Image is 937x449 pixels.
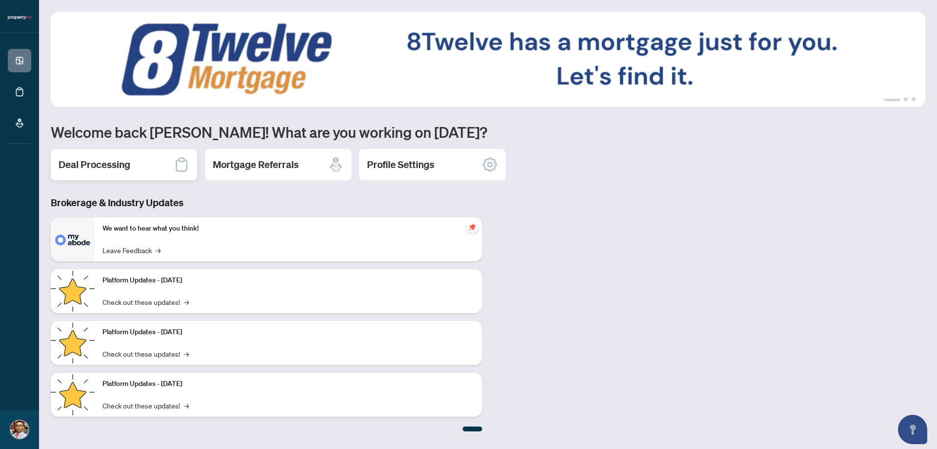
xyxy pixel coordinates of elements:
span: pushpin [467,221,478,233]
p: Platform Updates - [DATE] [102,275,474,286]
span: → [184,297,189,307]
button: Open asap [898,415,927,444]
button: 3 [912,97,916,101]
p: Platform Updates - [DATE] [102,327,474,338]
p: Platform Updates - [DATE] [102,379,474,389]
h3: Brokerage & Industry Updates [51,196,482,210]
button: 2 [904,97,908,101]
img: Platform Updates - July 21, 2025 [51,269,95,313]
h1: Welcome back [PERSON_NAME]! What are you working on [DATE]? [51,123,925,141]
span: → [184,400,189,411]
button: 1 [884,97,900,101]
a: Leave Feedback→ [102,245,161,256]
a: Check out these updates!→ [102,297,189,307]
h2: Profile Settings [367,158,434,171]
img: We want to hear what you think! [51,217,95,261]
h2: Deal Processing [59,158,130,171]
img: Platform Updates - July 8, 2025 [51,321,95,365]
a: Check out these updates!→ [102,400,189,411]
a: Check out these updates!→ [102,348,189,359]
img: logo [8,15,31,21]
span: → [156,245,161,256]
p: We want to hear what you think! [102,223,474,234]
img: Profile Icon [10,420,29,439]
img: Slide 0 [51,12,925,107]
img: Platform Updates - June 23, 2025 [51,373,95,417]
span: → [184,348,189,359]
h2: Mortgage Referrals [213,158,299,171]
